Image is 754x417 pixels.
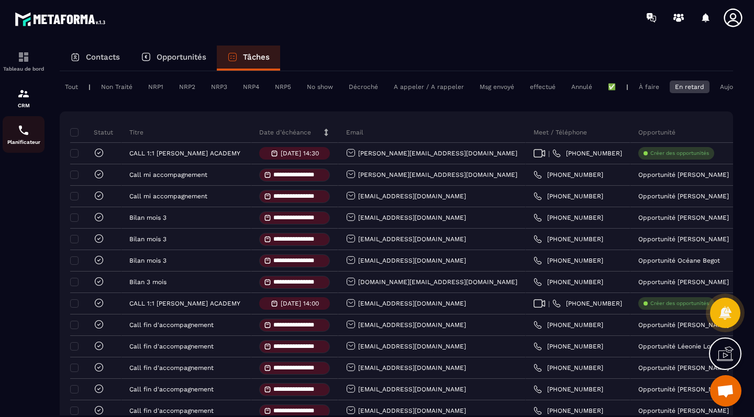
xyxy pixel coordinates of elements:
[634,81,664,93] div: À faire
[346,128,363,137] p: Email
[626,83,628,91] p: |
[86,52,120,62] p: Contacts
[534,385,603,393] a: [PHONE_NUMBER]
[88,83,91,91] p: |
[548,150,550,157] span: |
[638,343,724,350] p: Opportunité Léeonie Lotties
[129,321,214,329] p: Call fin d'accompagnement
[638,235,729,243] p: Opportunité [PERSON_NAME]
[534,321,603,329] a: [PHONE_NUMBER]
[60,46,130,71] a: Contacts
[638,407,729,414] p: Opportunité [PERSON_NAME]
[650,150,709,157] p: Créer des opportunités
[270,81,296,93] div: NRP5
[96,81,138,93] div: Non Traité
[638,171,729,178] p: Opportunité [PERSON_NAME]
[566,81,597,93] div: Annulé
[548,300,550,308] span: |
[129,278,167,286] p: Bilan 3 mois
[129,364,214,371] p: Call fin d'accompagnement
[129,343,214,350] p: Call fin d'accompagnement
[302,81,338,93] div: No show
[3,116,45,153] a: schedulerschedulerPlanificateur
[3,103,45,108] p: CRM
[129,214,167,221] p: Bilan mois 3
[638,257,720,264] p: Opportunité Océane Begot
[206,81,232,93] div: NRP3
[638,193,729,200] p: Opportunité [PERSON_NAME]
[129,193,207,200] p: Call mi accompagnement
[17,87,30,100] img: formation
[243,52,270,62] p: Tâches
[129,257,167,264] p: Bilan mois 3
[129,235,167,243] p: Bilan mois 3
[638,321,729,329] p: Opportunité [PERSON_NAME]
[129,300,240,307] p: CALL 1:1 [PERSON_NAME] ACADEMY
[238,81,264,93] div: NRP4
[217,46,280,71] a: Tâches
[17,51,30,63] img: formation
[534,213,603,222] a: [PHONE_NUMBER]
[129,150,240,157] p: CALL 1:1 [PERSON_NAME] ACADEMY
[129,128,143,137] p: Titre
[157,52,206,62] p: Opportunités
[638,386,729,393] p: Opportunité [PERSON_NAME]
[474,81,519,93] div: Msg envoyé
[129,386,214,393] p: Call fin d'accompagnement
[143,81,169,93] div: NRP1
[17,124,30,137] img: scheduler
[525,81,561,93] div: effectué
[174,81,201,93] div: NRP2
[534,407,603,415] a: [PHONE_NUMBER]
[343,81,383,93] div: Décroché
[552,299,622,308] a: [PHONE_NUMBER]
[3,43,45,80] a: formationformationTableau de bord
[552,149,622,157] a: [PHONE_NUMBER]
[534,192,603,200] a: [PHONE_NUMBER]
[129,407,214,414] p: Call fin d'accompagnement
[3,139,45,145] p: Planificateur
[60,81,83,93] div: Tout
[130,46,217,71] a: Opportunités
[15,9,109,29] img: logo
[281,150,319,157] p: [DATE] 14:30
[3,66,45,72] p: Tableau de bord
[638,128,675,137] p: Opportunité
[534,342,603,351] a: [PHONE_NUMBER]
[534,171,603,179] a: [PHONE_NUMBER]
[638,278,729,286] p: Opportunité [PERSON_NAME]
[710,375,741,407] div: Ouvrir le chat
[389,81,469,93] div: A appeler / A rappeler
[129,171,207,178] p: Call mi accompagnement
[534,256,603,265] a: [PHONE_NUMBER]
[670,81,709,93] div: En retard
[73,128,113,137] p: Statut
[281,300,319,307] p: [DATE] 14:00
[3,80,45,116] a: formationformationCRM
[650,300,709,307] p: Créer des opportunités
[534,278,603,286] a: [PHONE_NUMBER]
[534,235,603,243] a: [PHONE_NUMBER]
[534,128,587,137] p: Meet / Téléphone
[638,214,729,221] p: Opportunité [PERSON_NAME]
[534,364,603,372] a: [PHONE_NUMBER]
[603,81,621,93] div: ✅
[638,364,729,371] p: Opportunité [PERSON_NAME]
[259,128,311,137] p: Date d’échéance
